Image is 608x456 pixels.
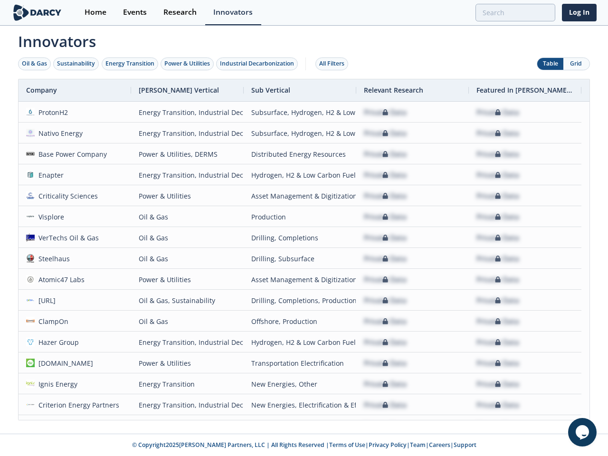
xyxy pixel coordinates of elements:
[139,207,236,227] div: Oil & Gas
[251,416,349,436] div: Distributed Energy Resources
[315,57,348,70] button: All Filters
[26,191,35,200] img: f59c13b7-8146-4c0f-b540-69d0cf6e4c34
[568,418,598,446] iframe: chat widget
[139,123,236,143] div: Energy Transition, Industrial Decarbonization, Oil & Gas
[251,186,349,206] div: Asset Management & Digitization
[410,441,426,449] a: Team
[22,59,47,68] div: Oil & Gas
[216,57,298,70] button: Industrial Decarbonization
[85,9,106,16] div: Home
[26,233,35,242] img: 1613507502523-vertechs.jfif
[476,102,519,123] div: Private Data
[364,353,407,373] div: Private Data
[364,144,407,164] div: Private Data
[319,59,344,68] div: All Filters
[26,296,35,304] img: ea980f56-d14e-43ae-ac21-4d173c6edf7c
[139,85,219,95] span: [PERSON_NAME] Vertical
[164,59,210,68] div: Power & Utilities
[476,165,519,185] div: Private Data
[26,338,35,346] img: 1636581572366-1529576642972%5B1%5D
[476,207,519,227] div: Private Data
[35,248,70,269] div: Steelhaus
[35,353,94,373] div: [DOMAIN_NAME]
[35,165,64,185] div: Enapter
[562,4,597,21] a: Log In
[251,269,349,290] div: Asset Management & Digitization
[251,248,349,269] div: Drilling, Subsurface
[251,374,349,394] div: New Energies, Other
[35,416,111,436] div: ClearVue Technologies
[476,395,519,415] div: Private Data
[139,165,236,185] div: Energy Transition, Industrial Decarbonization
[476,353,519,373] div: Private Data
[26,171,35,179] img: 1610735133938-Enapter.png
[139,416,236,436] div: Power & Utilities
[35,228,99,248] div: VerTechs Oil & Gas
[251,102,349,123] div: Subsurface, Hydrogen, H2 & Low Carbon Fuels
[35,269,85,290] div: Atomic47 Labs
[454,441,476,449] a: Support
[364,123,407,143] div: Private Data
[476,311,519,332] div: Private Data
[35,102,68,123] div: ProtonH2
[364,102,407,123] div: Private Data
[251,144,349,164] div: Distributed Energy Resources
[563,58,589,70] button: Grid
[35,374,78,394] div: Ignis Energy
[163,9,197,16] div: Research
[364,228,407,248] div: Private Data
[251,228,349,248] div: Drilling, Completions
[105,59,154,68] div: Energy Transition
[11,4,63,21] img: logo-wide.svg
[139,248,236,269] div: Oil & Gas
[476,144,519,164] div: Private Data
[475,4,555,21] input: Advanced Search
[139,102,236,123] div: Energy Transition, Industrial Decarbonization, Oil & Gas
[139,332,236,352] div: Energy Transition, Industrial Decarbonization
[123,9,147,16] div: Events
[251,123,349,143] div: Subsurface, Hydrogen, H2 & Low Carbon Fuels
[139,395,236,415] div: Energy Transition, Industrial Decarbonization
[476,123,519,143] div: Private Data
[35,290,56,311] div: [URL]
[139,269,236,290] div: Power & Utilities
[57,59,95,68] div: Sustainability
[26,212,35,221] img: 66b7e4b5-dab1-4b3b-bacf-1989a15c082e
[139,311,236,332] div: Oil & Gas
[251,395,349,415] div: New Energies, Electrification & Efficiency
[139,290,236,311] div: Oil & Gas, Sustainability
[139,186,236,206] div: Power & Utilities
[364,207,407,227] div: Private Data
[26,400,35,409] img: 1643292193689-CEP%2520Logo_PNG%5B1%5D.webp
[251,85,290,95] span: Sub Vertical
[26,85,57,95] span: Company
[364,269,407,290] div: Private Data
[35,123,83,143] div: Nativo Energy
[364,85,423,95] span: Relevant Research
[369,441,407,449] a: Privacy Policy
[476,416,519,436] div: Private Data
[251,332,349,352] div: Hydrogen, H2 & Low Carbon Fuels
[364,165,407,185] div: Private Data
[161,57,214,70] button: Power & Utilities
[35,332,79,352] div: Hazer Group
[251,311,349,332] div: Offshore, Production
[53,57,99,70] button: Sustainability
[35,144,107,164] div: Base Power Company
[26,108,35,116] img: 9c95c6f0-4dc2-42bd-b77a-e8faea8af569
[476,186,519,206] div: Private Data
[476,248,519,269] div: Private Data
[364,332,407,352] div: Private Data
[364,311,407,332] div: Private Data
[26,380,35,388] img: 59eaa8b6-266c-4f1e-ba6f-ba1b6cf44420
[26,275,35,284] img: 7ae5637c-d2e6-46e0-a460-825a80b343d2
[364,374,407,394] div: Private Data
[476,269,519,290] div: Private Data
[476,290,519,311] div: Private Data
[35,186,98,206] div: Criticality Sciences
[251,207,349,227] div: Production
[139,374,236,394] div: Energy Transition
[26,129,35,137] img: ebe80549-b4d3-4f4f-86d6-e0c3c9b32110
[364,186,407,206] div: Private Data
[139,228,236,248] div: Oil & Gas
